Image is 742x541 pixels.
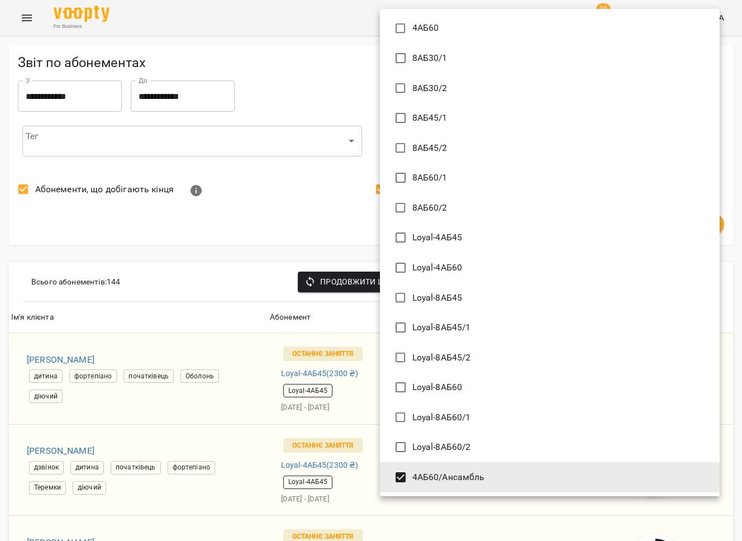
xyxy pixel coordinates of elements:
[412,261,463,274] span: Loyal-4АБ60
[412,21,439,35] span: 4АБ60
[412,231,463,244] span: Loyal-4АБ45
[412,291,463,305] span: Loyal-8АБ45
[412,82,448,95] span: 8АБ30/2
[412,411,471,424] span: Loyal-8АБ60/1
[412,440,471,454] span: Loyal-8АБ60/2
[412,51,448,65] span: 8АБ30/1
[412,111,448,125] span: 8АБ45/1
[412,141,448,155] span: 8АБ45/2
[412,171,448,184] span: 8АБ60/1
[412,321,471,334] span: Loyal-8АБ45/1
[412,201,448,215] span: 8АБ60/2
[412,381,463,394] span: Loyal-8АБ60
[412,351,471,364] span: Loyal-8АБ45/2
[412,471,485,484] span: 4АБ60/Ансамбль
